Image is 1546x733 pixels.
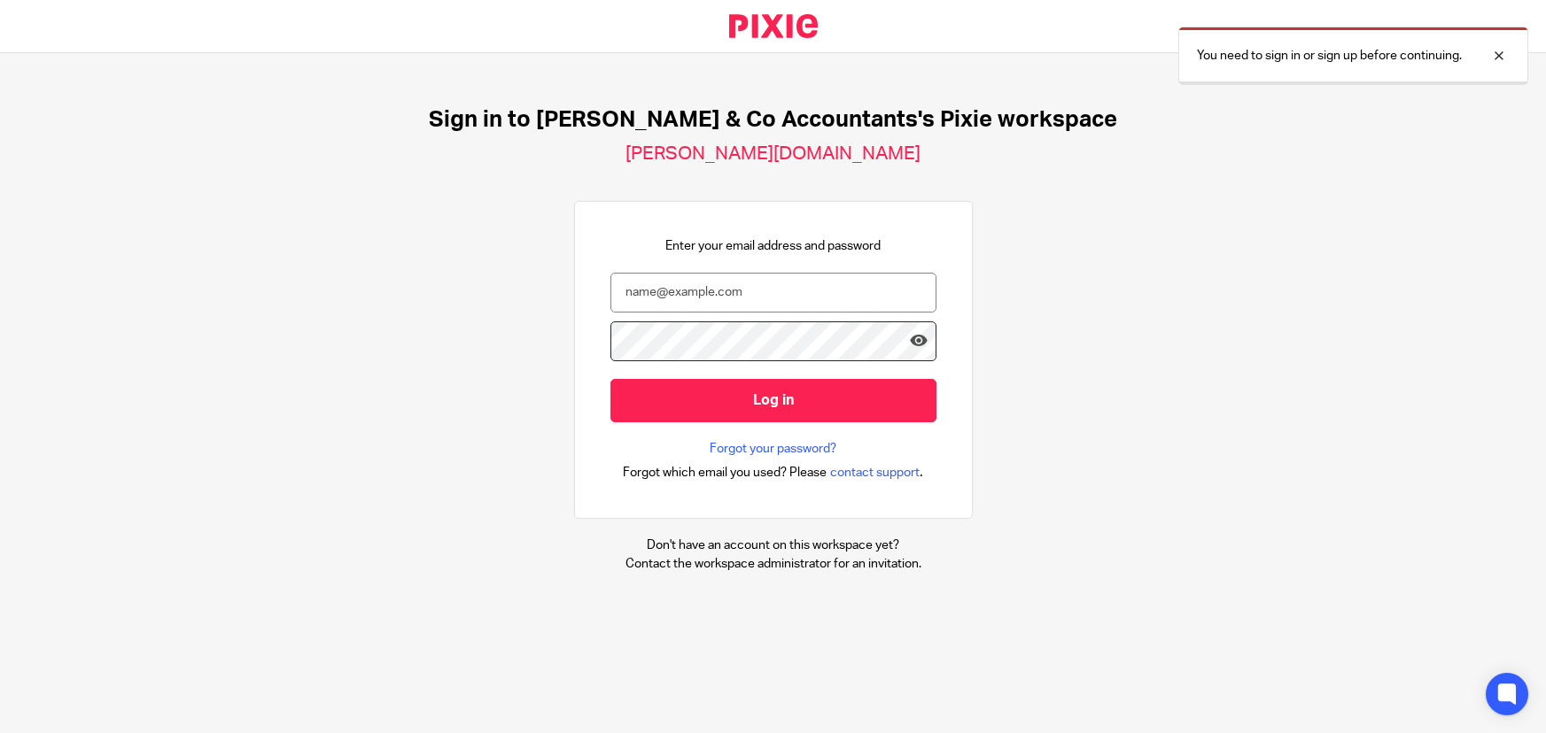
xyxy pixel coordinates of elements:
[625,555,921,573] p: Contact the workspace administrator for an invitation.
[610,273,936,312] input: name@example.com
[710,440,836,458] a: Forgot your password?
[623,462,923,482] div: .
[623,464,827,482] span: Forgot which email you used? Please
[625,143,921,166] h2: [PERSON_NAME][DOMAIN_NAME]
[429,106,1117,134] h1: Sign in to [PERSON_NAME] & Co Accountants's Pixie workspace
[610,379,936,422] input: Log in
[830,464,920,482] span: contact support
[665,237,881,255] p: Enter your email address and password
[1197,47,1462,65] p: You need to sign in or sign up before continuing.
[625,536,921,554] p: Don't have an account on this workspace yet?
